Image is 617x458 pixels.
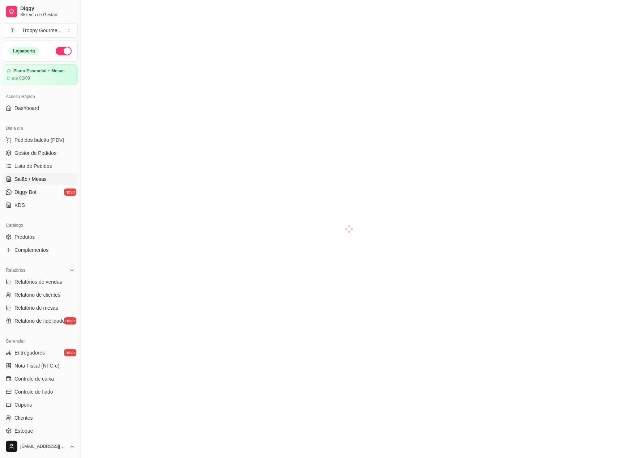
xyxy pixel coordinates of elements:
span: Lista de Pedidos [14,162,52,170]
a: Relatório de clientes [3,289,78,301]
a: Entregadoresnovo [3,347,78,359]
button: Select a team [3,23,78,38]
a: Dashboard [3,102,78,114]
a: Nota Fiscal (NFC-e) [3,360,78,372]
span: KDS [14,202,25,209]
div: Acesso Rápido [3,91,78,102]
a: Controle de fiado [3,386,78,398]
a: Relatórios de vendas [3,276,78,288]
span: Relatório de clientes [14,291,60,298]
a: Clientes [3,412,78,424]
a: Controle de caixa [3,373,78,385]
span: Estoque [14,427,33,434]
div: Troppy Gourme ... [22,27,61,34]
span: Diggy [20,5,75,12]
span: Controle de fiado [14,388,53,395]
button: [EMAIL_ADDRESS][DOMAIN_NAME] [3,438,78,455]
span: Gestor de Pedidos [14,149,56,157]
div: Gerenciar [3,335,78,347]
a: Produtos [3,231,78,243]
a: Estoque [3,425,78,437]
a: Plano Essencial + Mesasaté 02/09 [3,64,78,85]
span: Nota Fiscal (NFC-e) [14,362,59,369]
span: Relatórios de vendas [14,278,62,285]
span: Entregadores [14,349,45,356]
div: Catálogo [3,220,78,231]
a: Gestor de Pedidos [3,147,78,159]
a: Lista de Pedidos [3,160,78,172]
a: Relatório de fidelidadenovo [3,315,78,327]
article: até 02/09 [12,75,30,81]
a: Cupons [3,399,78,411]
span: T [9,27,16,34]
span: Pedidos balcão (PDV) [14,136,64,144]
span: Relatório de mesas [14,304,58,311]
a: Salão / Mesas [3,173,78,185]
span: Relatório de fidelidade [14,317,65,325]
span: Produtos [14,233,35,241]
a: Relatório de mesas [3,302,78,314]
span: Cupons [14,401,32,408]
a: Diggy Botnovo [3,186,78,198]
span: Salão / Mesas [14,175,47,183]
span: Controle de caixa [14,375,54,382]
a: DiggySistema de Gestão [3,3,78,20]
button: Alterar Status [56,47,72,55]
div: Dia a dia [3,123,78,134]
span: Relatórios [6,267,25,273]
span: [EMAIL_ADDRESS][DOMAIN_NAME] [20,444,66,449]
a: Complementos [3,244,78,256]
article: Plano Essencial + Mesas [13,68,65,74]
button: Pedidos balcão (PDV) [3,134,78,146]
a: KDS [3,199,78,211]
span: Dashboard [14,105,39,112]
span: Diggy Bot [14,188,37,196]
span: Sistema de Gestão [20,12,75,18]
span: Clientes [14,414,33,421]
div: Loja aberta [9,47,39,55]
span: Complementos [14,246,48,254]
